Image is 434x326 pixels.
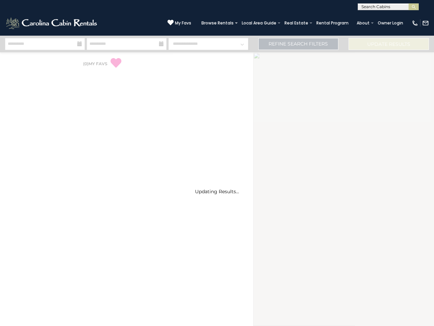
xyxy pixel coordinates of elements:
a: Local Area Guide [238,18,280,28]
a: Browse Rentals [198,18,237,28]
a: Real Estate [281,18,312,28]
a: Owner Login [374,18,407,28]
img: White-1-2.png [5,16,99,30]
img: phone-regular-white.png [412,20,418,26]
a: About [353,18,373,28]
a: Rental Program [313,18,352,28]
img: mail-regular-white.png [422,20,429,26]
a: My Favs [167,19,191,26]
span: My Favs [175,20,191,26]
